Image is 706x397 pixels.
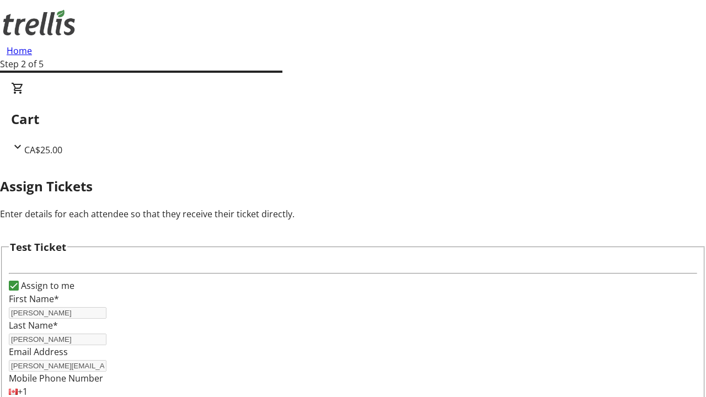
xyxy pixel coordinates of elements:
[9,293,59,305] label: First Name*
[9,372,103,384] label: Mobile Phone Number
[9,319,58,331] label: Last Name*
[9,346,68,358] label: Email Address
[11,109,695,129] h2: Cart
[24,144,62,156] span: CA$25.00
[10,239,66,255] h3: Test Ticket
[11,82,695,157] div: CartCA$25.00
[19,279,74,292] label: Assign to me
